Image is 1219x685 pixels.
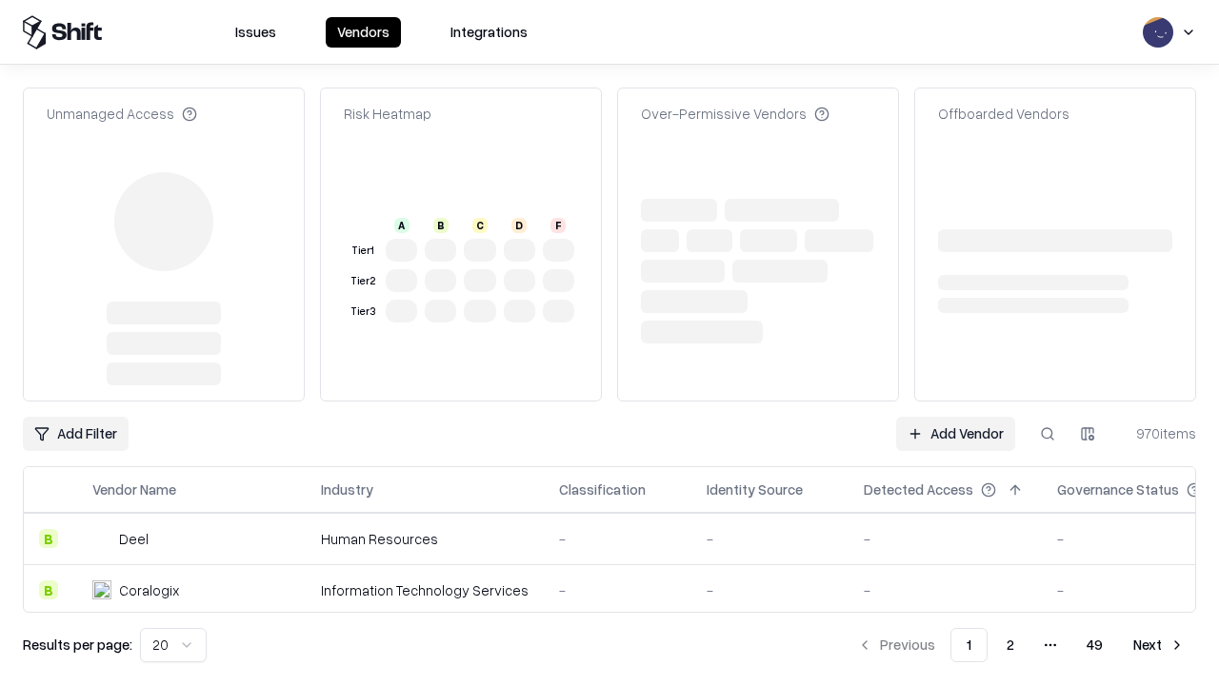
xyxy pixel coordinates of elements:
button: 49 [1071,628,1118,662]
div: Tier 2 [348,273,378,289]
div: Deel [119,529,149,549]
div: A [394,218,410,233]
nav: pagination [846,628,1196,662]
button: Add Filter [23,417,129,451]
button: Vendors [326,17,401,48]
div: Detected Access [864,479,973,499]
img: Coralogix [92,580,111,599]
div: D [511,218,527,233]
div: Information Technology Services [321,580,529,600]
div: B [39,529,58,548]
div: Unmanaged Access [47,104,197,124]
div: - [559,580,676,600]
div: - [559,529,676,549]
div: - [707,529,833,549]
div: Vendor Name [92,479,176,499]
button: Integrations [439,17,539,48]
img: Deel [92,529,111,548]
div: Tier 3 [348,303,378,320]
div: Over-Permissive Vendors [641,104,829,124]
div: - [707,580,833,600]
a: Add Vendor [896,417,1015,451]
div: B [433,218,449,233]
div: - [864,580,1027,600]
div: Governance Status [1057,479,1179,499]
div: B [39,580,58,599]
div: F [550,218,566,233]
div: Tier 1 [348,243,378,259]
div: Risk Heatmap [344,104,431,124]
div: - [864,529,1027,549]
div: Offboarded Vendors [938,104,1069,124]
div: 970 items [1120,423,1196,443]
p: Results per page: [23,635,132,655]
button: 1 [950,628,988,662]
div: Human Resources [321,529,529,549]
button: 2 [991,628,1029,662]
button: Next [1122,628,1196,662]
div: Industry [321,479,373,499]
div: Coralogix [119,580,179,600]
div: Identity Source [707,479,803,499]
button: Issues [224,17,288,48]
div: Classification [559,479,646,499]
div: C [472,218,488,233]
